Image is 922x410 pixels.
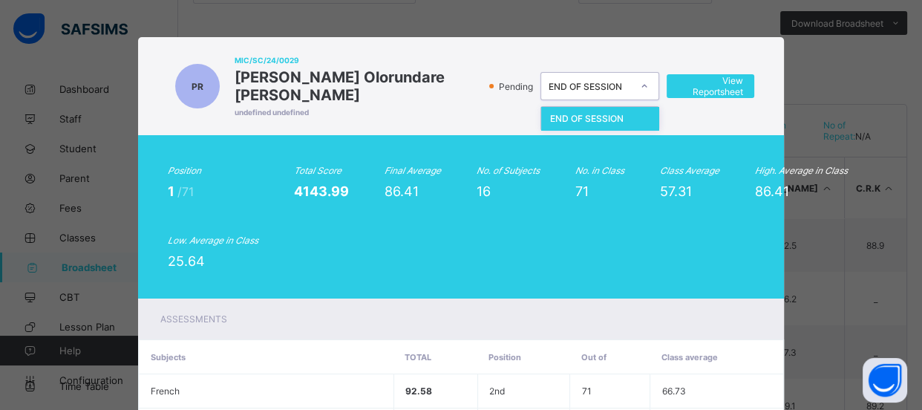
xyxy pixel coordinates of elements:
span: [PERSON_NAME] Olorundare [PERSON_NAME] [235,68,481,104]
span: 2nd [489,385,505,397]
div: END OF SESSION [541,107,658,130]
span: Position [488,352,521,362]
span: MIC/SC/24/0029 [235,56,481,65]
i: Final Average [385,165,441,176]
span: Out of [581,352,607,362]
span: 92.58 [405,385,432,397]
span: Class average [661,352,718,362]
span: /71 [177,184,194,199]
span: PR [192,81,203,92]
i: Total Score [294,165,341,176]
i: No. of Subjects [477,165,540,176]
span: 66.73 [661,385,685,397]
i: Low. Average in Class [168,235,258,246]
span: 25.64 [168,253,205,269]
i: High. Average in Class [755,165,848,176]
span: 4143.99 [294,183,349,199]
span: 71 [581,385,591,397]
span: French [151,385,180,397]
span: 86.41 [385,183,419,199]
i: Class Average [660,165,719,176]
span: Total [405,352,431,362]
span: 57.31 [660,183,692,199]
i: No. in Class [575,165,624,176]
span: Subjects [151,352,186,362]
span: View Reportsheet [678,75,743,97]
span: 86.41 [755,183,789,199]
span: 1 [168,183,177,199]
span: 16 [477,183,491,199]
div: END OF SESSION [549,81,632,92]
i: Position [168,165,201,176]
span: undefined undefined [235,108,481,117]
button: Open asap [863,358,907,403]
span: Pending [497,81,537,92]
span: 71 [575,183,589,199]
span: Assessments [160,313,227,325]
